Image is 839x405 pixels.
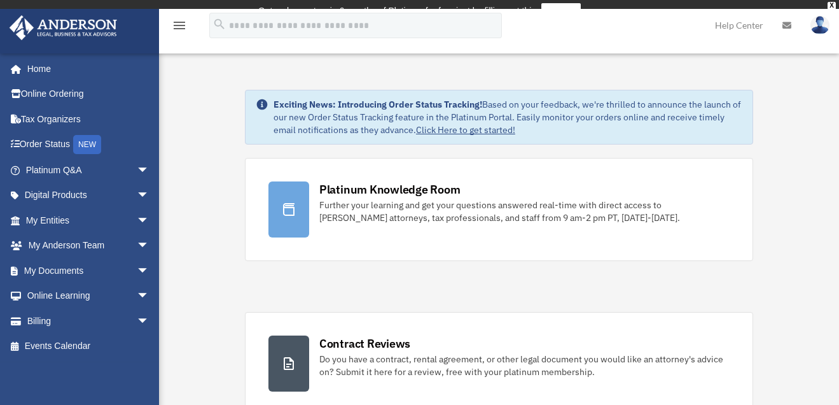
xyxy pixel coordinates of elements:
[258,3,536,18] div: Get a chance to win 6 months of Platinum for free just by filling out this
[810,16,829,34] img: User Pic
[319,336,410,352] div: Contract Reviews
[137,283,162,309] span: arrow_drop_down
[319,353,730,378] div: Do you have a contract, rental agreement, or other legal document you would like an attorney's ad...
[9,233,169,259] a: My Anderson Teamarrow_drop_down
[274,99,482,110] strong: Exciting News: Introducing Order Status Tracking!
[828,2,836,10] div: close
[9,308,169,334] a: Billingarrow_drop_down
[172,22,187,33] a: menu
[9,208,169,233] a: My Entitiesarrow_drop_down
[245,158,753,261] a: Platinum Knowledge Room Further your learning and get your questions answered real-time with dire...
[9,106,169,132] a: Tax Organizers
[137,183,162,209] span: arrow_drop_down
[416,124,515,136] a: Click Here to get started!
[73,135,101,154] div: NEW
[9,82,169,107] a: Online Ordering
[9,183,169,208] a: Digital Productsarrow_drop_down
[137,258,162,284] span: arrow_drop_down
[9,283,169,309] a: Online Learningarrow_drop_down
[137,208,162,234] span: arrow_drop_down
[319,199,730,224] div: Further your learning and get your questions answered real-time with direct access to [PERSON_NAM...
[541,3,581,18] a: survey
[6,15,121,40] img: Anderson Advisors Platinum Portal
[274,98,742,136] div: Based on your feedback, we're thrilled to announce the launch of our new Order Status Tracking fe...
[172,18,187,33] i: menu
[212,17,226,31] i: search
[9,157,169,183] a: Platinum Q&Aarrow_drop_down
[137,157,162,183] span: arrow_drop_down
[137,233,162,259] span: arrow_drop_down
[9,56,162,82] a: Home
[137,308,162,334] span: arrow_drop_down
[9,258,169,283] a: My Documentsarrow_drop_down
[319,181,461,197] div: Platinum Knowledge Room
[9,132,169,158] a: Order StatusNEW
[9,334,169,359] a: Events Calendar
